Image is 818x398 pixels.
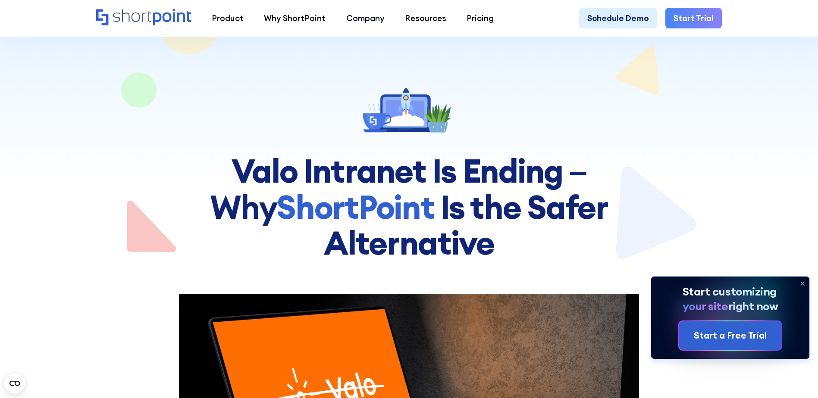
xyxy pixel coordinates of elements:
[276,186,434,227] strong: ShortPoint
[665,8,722,28] a: Start Trial
[336,8,395,28] a: Company
[4,373,25,394] button: Open CMP widget
[457,8,504,28] a: Pricing
[163,153,654,261] h1: Why
[254,8,336,28] a: Why ShortPoint
[232,150,586,191] strong: Valo Intranet Is Ending –
[467,12,494,24] div: Pricing
[346,12,385,24] div: Company
[679,321,781,350] a: Start a Free Trial
[212,12,244,24] div: Product
[579,8,657,28] a: Schedule Demo
[395,8,456,28] a: Resources
[694,329,767,342] div: Start a Free Trial
[405,12,446,24] div: Resources
[201,8,254,28] a: Product
[324,186,608,263] strong: Is the Safer Alternative
[96,9,191,27] a: Home
[264,12,326,24] div: Why ShortPoint
[775,357,818,398] iframe: Chat Widget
